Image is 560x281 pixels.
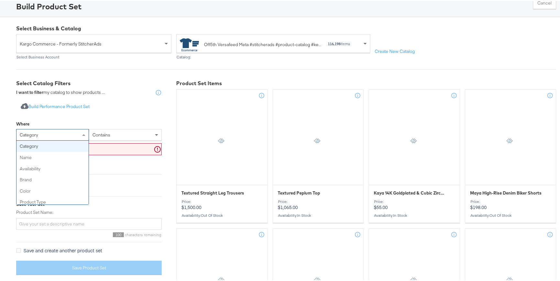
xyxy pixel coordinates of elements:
div: Price: [181,198,263,203]
div: items [328,41,350,45]
p: $1,500.00 [181,198,263,209]
div: Availability : [374,212,455,217]
button: Create New Catalog [370,45,419,56]
span: out of stock [490,212,512,217]
span: Save and create another product set [24,246,102,253]
div: category [16,140,89,151]
div: Select Catalog Filters [16,79,162,86]
div: availability [16,162,89,174]
div: Where [16,120,29,126]
div: Save Your Set [16,200,162,206]
div: brand [16,173,89,185]
span: Textured Straight Leg Trousers [181,189,244,195]
div: Catalog: [176,54,370,58]
input: Enter a value for your filter [16,142,162,154]
p: $198.00 [470,198,551,209]
span: Maya High-Rise Denim Biker Shorts [470,189,542,195]
div: Select Business & Catalog [16,24,556,31]
div: Off5th Versafeed Meta #stitcherads #product-catalog #keep [204,40,321,47]
div: Availability : [470,212,551,217]
strong: I want to filter [16,88,43,94]
div: Select Business Account [16,54,171,58]
label: Product Set Name: [16,208,162,215]
div: Availability : [181,212,263,217]
div: Availability : [278,212,359,217]
span: Kargo Commerce - Formerly StitcherAds [20,37,163,48]
div: color [16,185,89,196]
strong: 116,198 [328,40,340,45]
p: $55.00 [374,198,455,209]
span: 100 [113,231,124,236]
span: Kaya 14K Goldplated & Cubic Zirconia Drop Earrings [374,189,447,195]
p: $1,065.00 [278,198,359,209]
div: Price: [374,198,455,203]
div: Price: [278,198,359,203]
div: Product Set Items [176,79,556,86]
div: characters remaining [16,231,162,236]
div: my catalog to show products ... [16,88,105,95]
div: name [16,151,89,162]
span: in stock [393,212,407,217]
span: Textured Peplum Top [278,189,320,195]
span: category [20,131,38,137]
button: Build Performance Product Set [16,100,94,112]
span: out of stock [201,212,223,217]
span: in stock [297,212,311,217]
div: Price: [470,198,551,203]
span: contains [92,131,110,137]
div: product type [16,196,89,207]
input: Give your set a descriptive name [16,217,162,229]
